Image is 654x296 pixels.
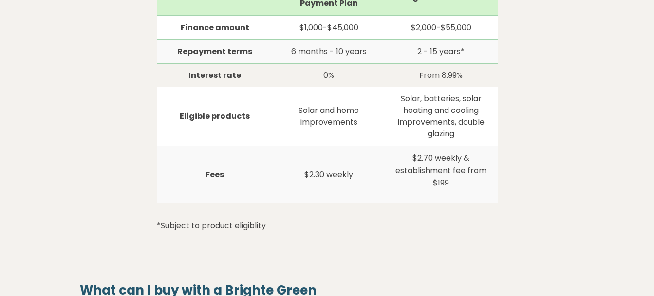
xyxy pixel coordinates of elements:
td: 0% [273,64,385,88]
td: $2.30 weekly [273,146,385,203]
td: 6 months - 10 years [273,40,385,64]
td: Eligible products [157,87,273,146]
p: $2.70 weekly & establishment fee from $199 [391,152,491,189]
td: $2,000-$55,000 [385,16,497,40]
td: 2 - 15 years* [385,40,497,64]
iframe: Chat Widget [605,249,654,296]
td: Interest rate [157,64,273,88]
td: From 8.99% [385,64,497,88]
td: Repayment terms [157,40,273,64]
td: Solar and home improvements [273,87,385,146]
td: $1,000-$45,000 [273,16,385,40]
td: Finance amount [157,16,273,40]
td: Fees [157,146,273,203]
td: Solar, batteries, solar heating and cooling improvements, double glazing [385,87,497,146]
